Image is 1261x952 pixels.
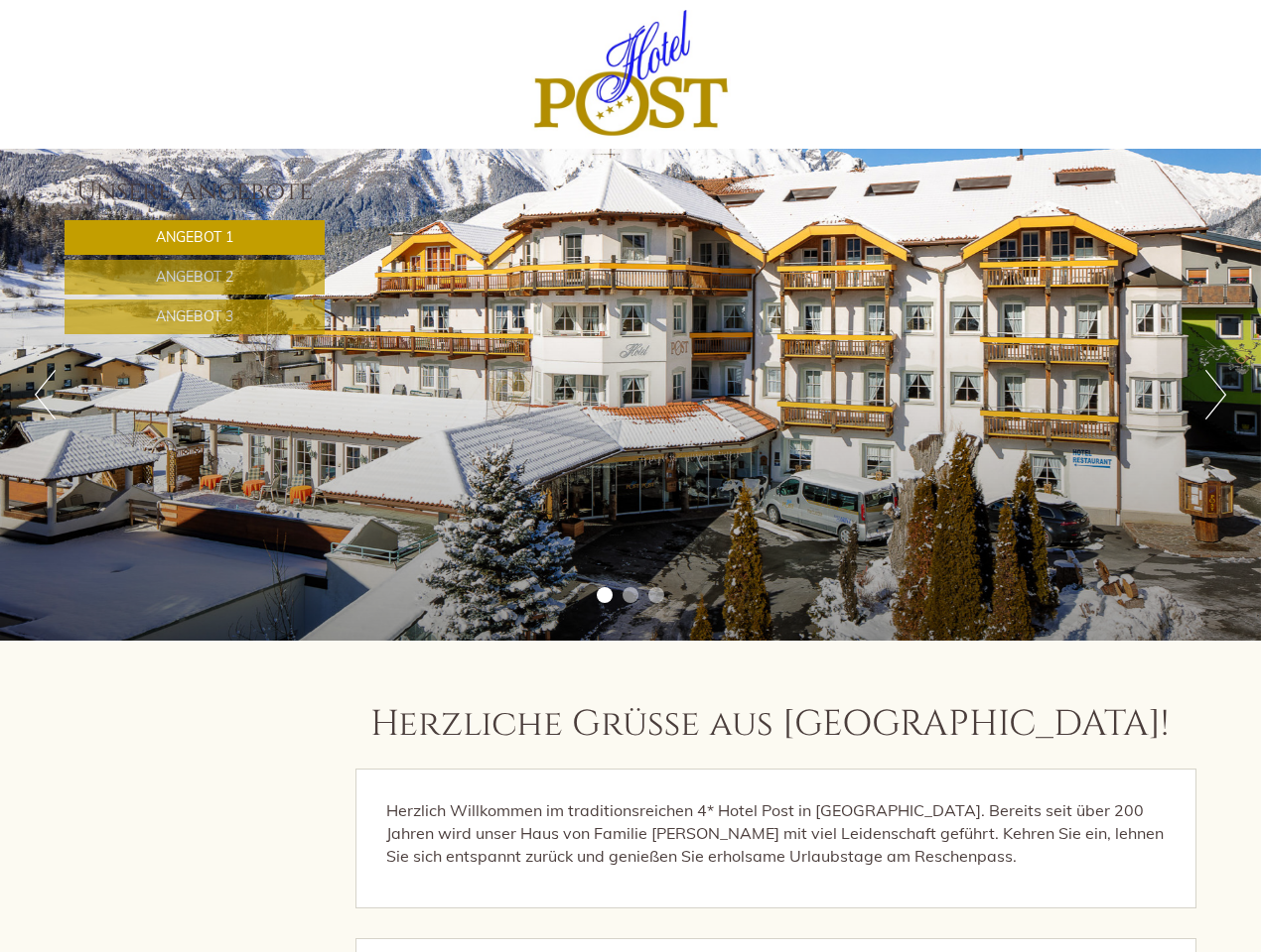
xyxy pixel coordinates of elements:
button: Next [1205,370,1226,419]
span: Angebot 1 [156,228,233,246]
span: Angebot 3 [156,307,233,325]
button: Previous [35,370,56,419]
span: Angebot 2 [156,268,233,286]
div: Unsere Angebote [65,174,325,210]
p: Herzlich Willkommen im traditionsreichen 4* Hotel Post in [GEOGRAPHIC_DATA]. Bereits seit über 20... [386,799,1167,868]
h1: Herzliche Grüße aus [GEOGRAPHIC_DATA]! [370,705,1169,745]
